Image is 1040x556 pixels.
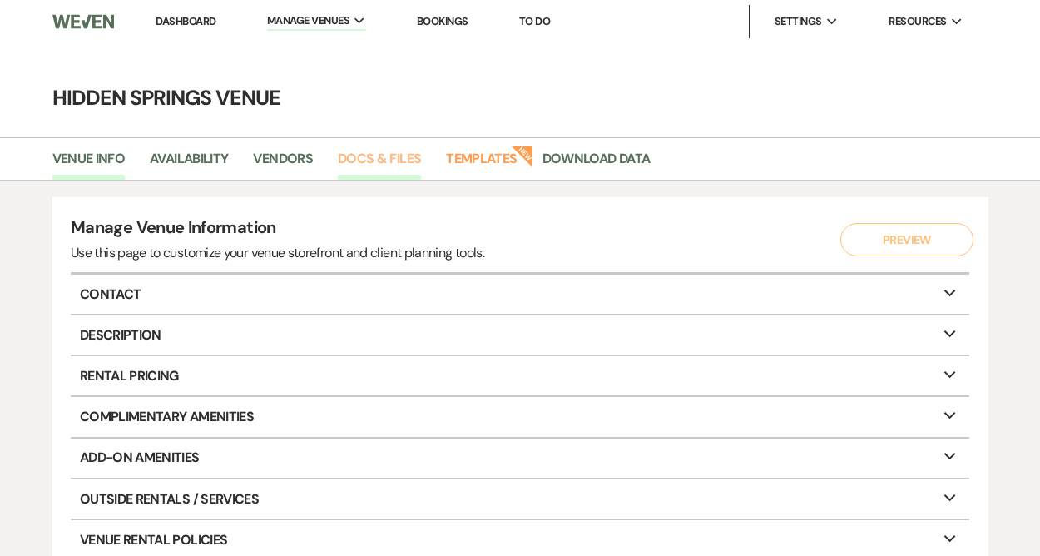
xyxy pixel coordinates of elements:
[267,12,349,29] span: Manage Venues
[253,148,313,180] a: Vendors
[71,479,969,519] p: Outside Rentals / Services
[71,356,969,395] p: Rental Pricing
[446,148,517,180] a: Templates
[519,14,550,28] a: To Do
[71,397,969,436] p: Complimentary Amenities
[156,14,215,28] a: Dashboard
[840,223,973,256] button: Preview
[836,223,969,256] a: Preview
[338,148,421,180] a: Docs & Files
[52,148,126,180] a: Venue Info
[889,13,946,30] span: Resources
[71,216,484,243] h4: Manage Venue Information
[417,14,468,28] a: Bookings
[71,315,969,355] p: Description
[52,4,114,39] img: Weven Logo
[71,243,484,263] div: Use this page to customize your venue storefront and client planning tools.
[542,148,651,180] a: Download Data
[511,144,534,167] strong: New
[150,148,228,180] a: Availability
[71,439,969,478] p: Add-On Amenities
[71,275,969,314] p: Contact
[775,13,822,30] span: Settings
